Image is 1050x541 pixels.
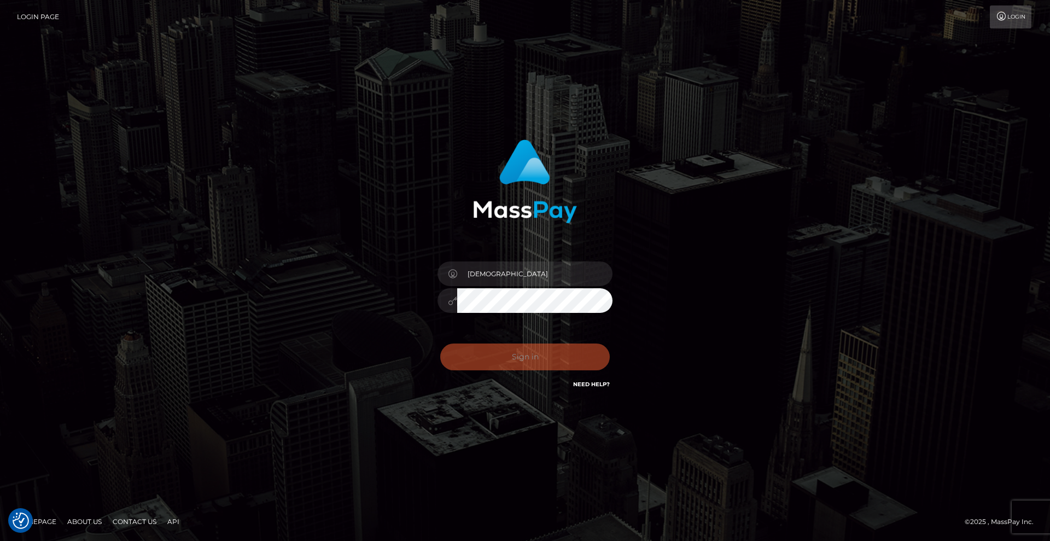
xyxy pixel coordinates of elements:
[13,513,29,529] img: Revisit consent button
[13,513,29,529] button: Consent Preferences
[965,516,1042,528] div: © 2025 , MassPay Inc.
[163,513,184,530] a: API
[17,5,59,28] a: Login Page
[473,139,577,223] img: MassPay Login
[108,513,161,530] a: Contact Us
[573,381,610,388] a: Need Help?
[63,513,106,530] a: About Us
[990,5,1031,28] a: Login
[12,513,61,530] a: Homepage
[457,261,612,286] input: Username...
